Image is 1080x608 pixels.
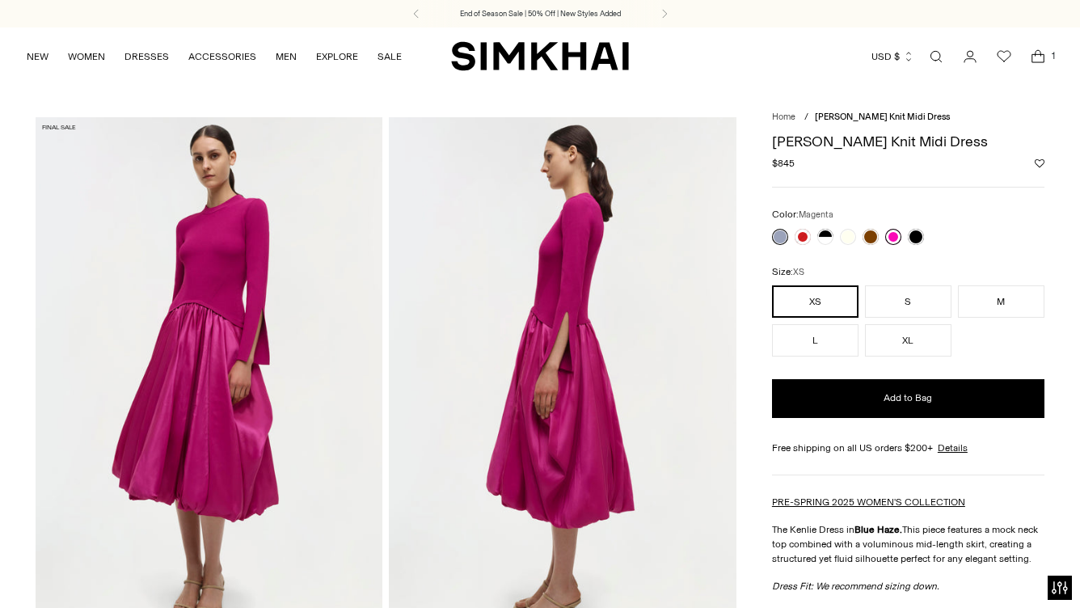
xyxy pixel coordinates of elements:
[124,39,169,74] a: DRESSES
[1046,49,1061,63] span: 1
[27,39,49,74] a: NEW
[378,39,402,74] a: SALE
[938,441,968,455] a: Details
[772,134,1044,149] h1: [PERSON_NAME] Knit Midi Dress
[799,209,833,220] span: Magenta
[772,111,1044,125] nav: breadcrumbs
[772,441,1044,455] div: Free shipping on all US orders $200+
[772,581,939,592] em: Dress Fit: We recommend sizing down.
[854,524,902,535] strong: Blue Haze.
[1035,158,1044,168] button: Add to Wishlist
[958,285,1044,318] button: M
[316,39,358,74] a: EXPLORE
[772,112,795,122] a: Home
[772,496,965,508] a: PRE-SPRING 2025 WOMEN'S COLLECTION
[793,267,804,277] span: XS
[772,285,859,318] button: XS
[871,39,914,74] button: USD $
[772,156,795,171] span: $845
[460,8,621,19] a: End of Season Sale | 50% Off | New Styles Added
[772,522,1044,566] p: The Kenlie Dress in This piece features a mock neck top combined with a voluminous mid-length ski...
[884,391,932,405] span: Add to Bag
[188,39,256,74] a: ACCESSORIES
[815,112,950,122] span: [PERSON_NAME] Knit Midi Dress
[772,207,833,222] label: Color:
[865,324,951,357] button: XL
[451,40,629,72] a: SIMKHAI
[1022,40,1054,73] a: Open cart modal
[772,264,804,280] label: Size:
[920,40,952,73] a: Open search modal
[954,40,986,73] a: Go to the account page
[772,324,859,357] button: L
[13,547,163,595] iframe: Sign Up via Text for Offers
[276,39,297,74] a: MEN
[68,39,105,74] a: WOMEN
[988,40,1020,73] a: Wishlist
[804,111,808,125] div: /
[772,379,1044,418] button: Add to Bag
[865,285,951,318] button: S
